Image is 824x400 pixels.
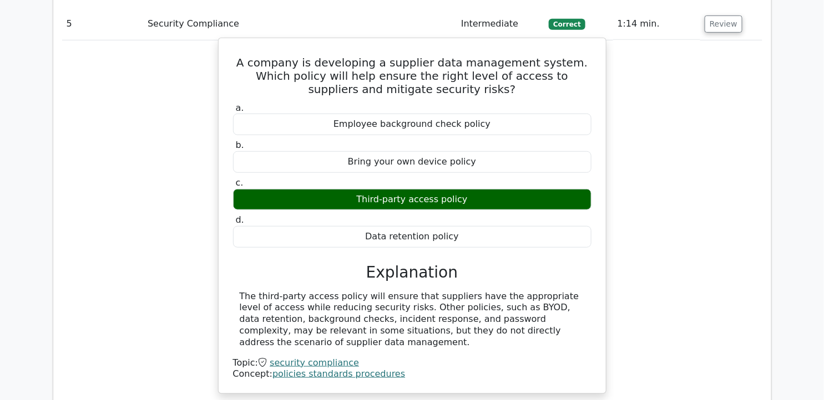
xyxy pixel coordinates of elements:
td: Security Compliance [143,8,457,40]
td: Intermediate [457,8,544,40]
button: Review [705,16,742,33]
div: Data retention policy [233,226,592,248]
h5: A company is developing a supplier data management system. Which policy will help ensure the righ... [232,56,593,96]
span: c. [236,177,244,188]
div: Third-party access policy [233,189,592,211]
a: security compliance [270,357,359,368]
td: 5 [62,8,144,40]
div: Bring your own device policy [233,151,592,173]
span: Correct [549,19,585,30]
span: d. [236,214,244,225]
h3: Explanation [240,263,585,282]
span: b. [236,140,244,150]
td: 1:14 min. [613,8,700,40]
div: Topic: [233,357,592,369]
a: policies standards procedures [272,368,405,379]
span: a. [236,102,244,113]
div: The third-party access policy will ensure that suppliers have the appropriate level of access whi... [240,291,585,348]
div: Employee background check policy [233,114,592,135]
div: Concept: [233,368,592,380]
